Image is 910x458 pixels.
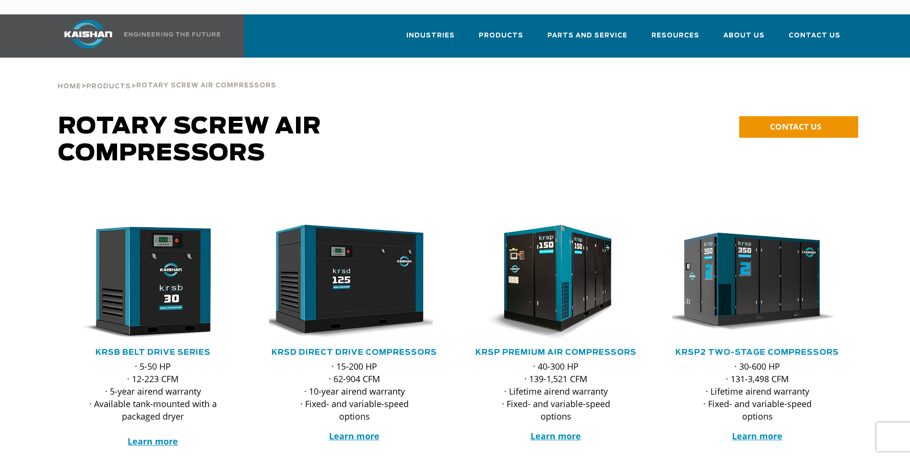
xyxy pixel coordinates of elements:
p: · 30-600 HP · 131-3,498 CFM · Lifetime airend warranty · Fixed- and variable-speed options [691,360,824,422]
a: Learn more [329,430,379,442]
img: krsp350 [665,225,836,340]
span: Home [58,84,81,90]
div: krsb30 [68,225,238,340]
p: · 15-200 HP · 62-904 CFM · 10-year airend warranty · Fixed- and variable-speed options [288,360,421,422]
a: Kaishan USA [52,14,222,58]
span: Products [86,84,131,90]
span: Products [479,30,523,41]
a: KRSD Direct Drive Compressors [272,349,437,356]
a: Resources [651,23,699,56]
a: Learn more [732,430,782,442]
span: Resources [651,30,699,41]
a: CONTACT US [739,116,858,138]
a: About Us [723,23,765,56]
div: krsp150 [471,225,641,340]
div: > > [58,58,276,94]
div: krsp350 [672,225,843,340]
img: krsp150 [463,225,634,340]
a: Home [58,82,81,90]
img: kaishan logo [52,20,124,48]
span: Parts and Service [547,30,627,41]
a: Industries [406,23,455,56]
a: Products [86,82,131,90]
img: Engineering the future [124,32,220,36]
a: Parts and Service [547,23,627,56]
p: · 5-50 HP · 12-223 CFM · 5-year airend warranty · Available tank-mounted with a packaged dryer [87,360,219,447]
img: krsd125 [262,225,433,340]
p: · 40-300 HP · 139-1,521 CFM · Lifetime airend warranty · Fixed- and variable-speed options [490,360,622,422]
a: KRSP2 Two-Stage Compressors [675,349,839,356]
span: Rotary Screw Air Compressors [136,83,276,89]
img: krsb30 [60,225,231,340]
span: CONTACT US [770,121,821,132]
span: Industries [406,30,455,41]
span: Contact Us [789,30,840,41]
span: About Us [723,30,765,41]
span: Rotary Screw Air Compressors [58,115,321,165]
div: krsd125 [269,225,440,340]
a: Learn more [531,430,581,442]
a: Products [479,23,523,56]
a: KRSB Belt Drive Series [95,349,211,356]
a: Learn more [128,435,178,447]
a: Contact Us [789,23,840,56]
a: KRSP Premium Air Compressors [475,349,637,356]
